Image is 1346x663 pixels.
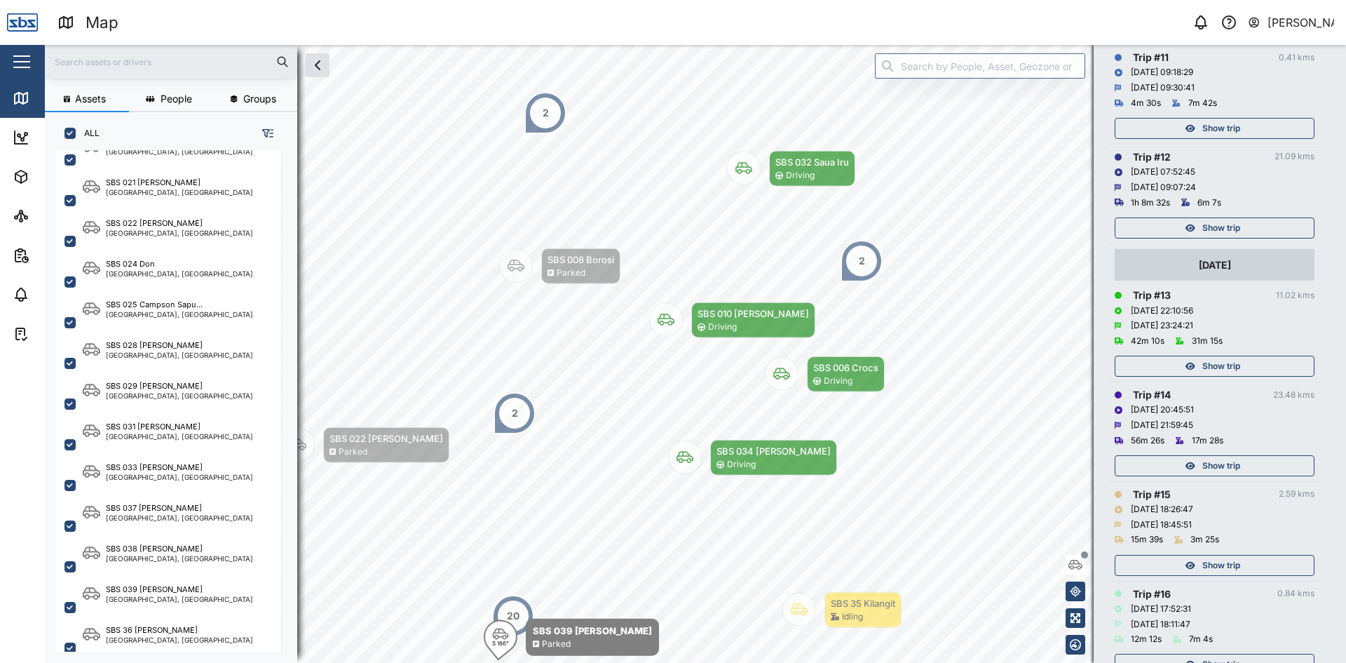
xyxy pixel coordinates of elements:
div: [DATE] 18:45:51 [1131,518,1192,532]
span: People [161,94,192,104]
div: [DATE] 18:26:47 [1131,503,1193,516]
div: Reports [36,248,84,263]
div: Trip # 12 [1133,149,1171,165]
span: Show trip [1202,218,1240,238]
div: 2.59 kms [1279,488,1314,501]
div: Map marker [841,240,883,282]
div: [GEOGRAPHIC_DATA], [GEOGRAPHIC_DATA] [106,270,253,277]
div: [DATE] 07:52:45 [1131,166,1195,179]
div: SBS 031 [PERSON_NAME] [106,421,200,433]
div: Map marker [494,392,536,434]
div: Driving [786,169,815,182]
button: Show trip [1115,356,1314,377]
span: Assets [75,94,106,104]
div: Trip # 16 [1133,587,1171,602]
div: Parked [557,267,585,280]
div: Map marker [492,595,534,637]
div: Map marker [281,427,449,463]
div: [DATE] 21:59:45 [1131,419,1193,432]
div: Map marker [649,302,815,338]
div: [GEOGRAPHIC_DATA], [GEOGRAPHIC_DATA] [106,636,253,643]
span: Show trip [1202,556,1240,575]
div: [DATE] 20:45:51 [1131,403,1194,417]
div: [DATE] 22:10:56 [1131,304,1193,318]
label: ALL [76,128,100,139]
div: [DATE] 17:52:31 [1131,603,1191,616]
div: Parked [339,446,367,459]
div: Map marker [782,592,902,628]
div: [GEOGRAPHIC_DATA], [GEOGRAPHIC_DATA] [106,555,253,562]
div: [GEOGRAPHIC_DATA], [GEOGRAPHIC_DATA] [106,433,253,440]
div: Map marker [765,356,885,392]
div: 0.41 kms [1279,51,1314,65]
div: 7m 4s [1189,633,1213,646]
div: SBS 028 [PERSON_NAME] [106,340,203,351]
div: SBS 029 [PERSON_NAME] [106,380,203,392]
div: SBS 025 Campson Sapu... [106,299,203,311]
div: 17m 28s [1192,434,1223,448]
div: [GEOGRAPHIC_DATA], [GEOGRAPHIC_DATA] [106,189,253,196]
div: [GEOGRAPHIC_DATA], [GEOGRAPHIC_DATA] [106,148,253,155]
div: 2 [512,406,518,421]
div: SBS 034 [PERSON_NAME] [716,444,831,458]
div: SBS 039 [PERSON_NAME] [533,624,652,638]
div: Driving [708,321,737,334]
div: SBS 35 Kilangit [831,596,895,610]
div: [GEOGRAPHIC_DATA], [GEOGRAPHIC_DATA] [106,351,253,359]
div: SBS 038 [PERSON_NAME] [106,543,203,555]
div: Driving [824,375,852,388]
div: SBS 006 Crocs [813,361,878,375]
div: [GEOGRAPHIC_DATA], [GEOGRAPHIC_DATA] [106,392,253,399]
div: Trip # 11 [1133,50,1169,65]
div: Map marker [499,248,620,284]
div: Map marker [727,151,855,187]
div: 20 [507,608,519,624]
div: 31m 15s [1192,335,1223,348]
button: [PERSON_NAME] [1247,13,1335,32]
img: Main Logo [7,7,38,38]
input: Search by People, Asset, Geozone or Place [875,53,1085,79]
div: [DATE] 09:07:24 [1131,181,1196,194]
button: Show trip [1115,555,1314,576]
div: Idling [842,610,863,624]
div: [GEOGRAPHIC_DATA], [GEOGRAPHIC_DATA] [106,229,253,236]
div: [DATE] 09:30:41 [1131,81,1195,95]
div: 23.48 kms [1273,389,1314,402]
div: SBS 022 [PERSON_NAME] [329,431,443,446]
div: Alarms [36,287,80,302]
span: Show trip [1202,456,1240,476]
div: Parked [542,638,571,651]
div: SBS 008 Borosi [548,253,614,267]
div: SBS 36 [PERSON_NAME] [106,624,198,636]
div: Driving [727,458,756,471]
span: Show trip [1202,119,1240,138]
div: 42m 10s [1131,335,1164,348]
div: SBS 039 [PERSON_NAME] [106,584,203,596]
div: 3m 25s [1190,533,1219,547]
div: 2 [859,253,865,269]
button: Show trip [1115,217,1314,239]
div: [GEOGRAPHIC_DATA], [GEOGRAPHIC_DATA] [106,596,253,603]
div: SBS 024 Don [106,258,155,270]
div: [DATE] 09:18:29 [1131,66,1193,79]
div: Map marker [668,440,837,476]
div: Dashboard [36,130,100,145]
div: [PERSON_NAME] [1267,14,1335,32]
div: Sites [36,208,70,224]
div: 21.09 kms [1274,150,1314,163]
div: 56m 26s [1131,434,1164,448]
div: SBS 022 [PERSON_NAME] [106,217,203,229]
div: Assets [36,169,80,185]
div: grid [56,150,297,652]
div: Trip # 14 [1133,387,1171,403]
div: Trip # 13 [1133,288,1171,303]
div: Tasks [36,326,75,342]
div: Map marker [484,619,659,656]
button: Show trip [1115,455,1314,476]
div: SBS 032 Saua Iru [775,155,849,169]
div: 0.84 kms [1277,587,1314,601]
div: SBS 033 [PERSON_NAME] [106,462,203,474]
div: Map [36,91,68,106]
div: [DATE] [1199,257,1231,273]
div: 7m 42s [1188,97,1217,110]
